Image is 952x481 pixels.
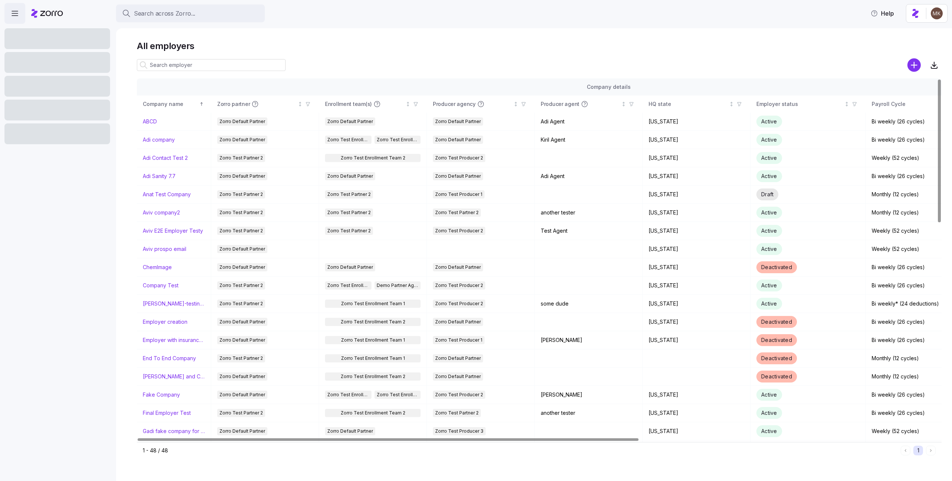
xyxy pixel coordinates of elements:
[435,227,483,235] span: Zorro Test Producer 2
[761,391,777,398] span: Active
[729,101,734,107] div: Not sorted
[219,336,265,344] span: Zorro Default Partner
[535,295,643,313] td: some dude
[435,300,483,308] span: Zorro Test Producer 2
[435,391,483,399] span: Zorro Test Producer 2
[219,391,265,399] span: Zorro Default Partner
[211,96,319,113] th: Zorro partnerNot sorted
[327,391,369,399] span: Zorro Test Enrollment Team 2
[134,9,195,18] span: Search across Zorro...
[643,131,750,149] td: [US_STATE]
[143,318,187,326] a: Employer creation
[143,336,205,344] a: Employer with insurance problems
[643,204,750,222] td: [US_STATE]
[761,155,777,161] span: Active
[327,117,373,126] span: Zorro Default Partner
[865,6,900,21] button: Help
[143,373,205,380] a: [PERSON_NAME] and ChemImage
[761,227,777,234] span: Active
[643,404,750,422] td: [US_STATE]
[219,245,265,253] span: Zorro Default Partner
[435,427,483,435] span: Zorro Test Producer 3
[756,100,843,108] div: Employer status
[761,319,792,325] span: Deactivated
[926,446,936,455] button: Next page
[143,245,186,253] a: Aviv prospo email
[643,96,750,113] th: HQ stateNot sorted
[219,281,263,290] span: Zorro Test Partner 2
[761,209,777,216] span: Active
[435,209,479,217] span: Zorro Test Partner 2
[643,386,750,404] td: [US_STATE]
[535,131,643,149] td: Kiril Agent
[643,240,750,258] td: [US_STATE]
[341,300,405,308] span: Zorro Test Enrollment Team 1
[435,136,481,144] span: Zorro Default Partner
[435,117,481,126] span: Zorro Default Partner
[435,372,481,381] span: Zorro Default Partner
[219,154,263,162] span: Zorro Test Partner 2
[143,209,180,216] a: Aviv company2
[643,331,750,349] td: [US_STATE]
[761,264,792,270] span: Deactivated
[643,313,750,331] td: [US_STATE]
[143,118,157,125] a: ABCD
[297,101,303,107] div: Not sorted
[535,331,643,349] td: [PERSON_NAME]
[327,172,373,180] span: Zorro Default Partner
[541,100,579,108] span: Producer agent
[143,391,180,398] a: Fake Company
[143,100,198,108] div: Company name
[219,136,265,144] span: Zorro Default Partner
[427,96,535,113] th: Producer agencyNot sorted
[219,172,265,180] span: Zorro Default Partner
[327,209,371,217] span: Zorro Test Partner 2
[433,100,476,108] span: Producer agency
[219,190,263,198] span: Zorro Test Partner 2
[143,300,205,307] a: [PERSON_NAME]-testing-payroll
[643,295,750,313] td: [US_STATE]
[913,446,923,455] button: 1
[761,282,777,288] span: Active
[761,428,777,434] span: Active
[907,58,921,72] svg: add icon
[327,281,369,290] span: Zorro Test Enrollment Team 2
[761,410,777,416] span: Active
[143,264,172,271] a: ChemImage
[643,258,750,277] td: [US_STATE]
[750,96,866,113] th: Employer statusNot sorted
[341,154,405,162] span: Zorro Test Enrollment Team 2
[325,100,372,108] span: Enrollment team(s)
[341,354,405,362] span: Zorro Test Enrollment Team 1
[435,281,483,290] span: Zorro Test Producer 2
[931,7,943,19] img: 5ab780eebedb11a070f00e4a129a1a32
[377,391,419,399] span: Zorro Test Enrollment Team 1
[143,427,205,435] a: Gadi fake company for test
[137,40,942,52] h1: All employers
[872,100,951,108] div: Payroll Cycle
[327,263,373,271] span: Zorro Default Partner
[341,336,405,344] span: Zorro Test Enrollment Team 1
[761,300,777,307] span: Active
[435,190,482,198] span: Zorro Test Producer 1
[643,277,750,295] td: [US_STATE]
[219,409,263,417] span: Zorro Test Partner 2
[761,373,792,380] span: Deactivated
[649,100,727,108] div: HQ state
[435,263,481,271] span: Zorro Default Partner
[435,172,481,180] span: Zorro Default Partner
[137,59,286,71] input: Search employer
[761,355,792,361] span: Deactivated
[219,318,265,326] span: Zorro Default Partner
[535,204,643,222] td: another tester
[761,136,777,143] span: Active
[643,422,750,440] td: [US_STATE]
[219,209,263,217] span: Zorro Test Partner 2
[219,354,263,362] span: Zorro Test Partner 2
[341,318,405,326] span: Zorro Test Enrollment Team 2
[219,427,265,435] span: Zorro Default Partner
[435,336,482,344] span: Zorro Test Producer 1
[621,101,626,107] div: Not sorted
[535,167,643,185] td: Adi Agent
[143,136,175,143] a: Adi company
